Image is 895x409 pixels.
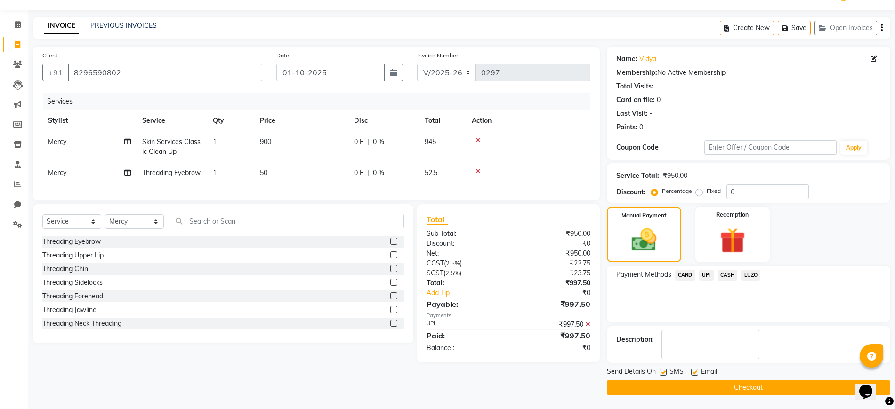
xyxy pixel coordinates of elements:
span: | [367,168,369,178]
th: Action [466,110,590,131]
div: ₹997.50 [508,278,597,288]
div: Discount: [419,239,508,249]
span: Email [701,367,717,378]
div: ₹950.00 [508,249,597,258]
div: ( ) [419,258,508,268]
span: SGST [427,269,443,277]
a: Add Tip [419,288,524,298]
div: Net: [419,249,508,258]
input: Enter Offer / Coupon Code [704,140,837,155]
div: Threading Chin [42,264,88,274]
th: Total [419,110,466,131]
div: Services [43,93,597,110]
img: _gift.svg [712,225,753,257]
span: Mercy [48,137,66,146]
span: | [367,137,369,147]
div: Paid: [419,330,508,341]
iframe: chat widget [855,371,886,400]
label: Client [42,51,57,60]
div: Card on file: [616,95,655,105]
div: ₹997.50 [508,320,597,329]
div: Threading Jawline [42,305,97,315]
label: Redemption [716,210,749,219]
span: Send Details On [607,367,656,378]
span: 945 [425,137,436,146]
div: ₹950.00 [663,171,687,181]
button: Open Invoices [814,21,877,35]
th: Price [254,110,348,131]
div: No Active Membership [616,68,881,78]
div: ₹0 [508,343,597,353]
span: 50 [260,168,267,177]
div: UPI [419,320,508,329]
div: Payments [427,312,590,320]
img: _cash.svg [624,225,664,254]
label: Fixed [707,187,721,195]
span: 2.5% [445,269,460,277]
div: Threading Eyebrow [42,237,101,247]
div: ₹997.50 [508,298,597,310]
span: SMS [669,367,684,378]
th: Qty [207,110,254,131]
div: Discount: [616,187,645,197]
div: Name: [616,54,637,64]
span: 2.5% [446,259,460,267]
span: Total [427,215,448,225]
span: 1 [213,168,217,177]
input: Search by Name/Mobile/Email/Code [68,64,262,81]
span: Mercy [48,168,66,177]
div: ₹997.50 [508,330,597,341]
th: Service [137,110,207,131]
div: Threading Forehead [42,291,103,301]
button: +91 [42,64,69,81]
a: INVOICE [44,17,79,34]
div: 0 [639,122,643,132]
div: Payable: [419,298,508,310]
button: Create New [720,21,774,35]
label: Percentage [662,187,692,195]
span: CARD [675,270,695,281]
span: CASH [718,270,738,281]
div: ₹23.75 [508,268,597,278]
label: Date [276,51,289,60]
span: UPI [699,270,714,281]
th: Disc [348,110,419,131]
button: Checkout [607,380,890,395]
span: 0 % [373,137,384,147]
div: 0 [657,95,661,105]
a: Vidya [639,54,656,64]
button: Apply [840,141,867,155]
span: LUZO [741,270,760,281]
div: Threading Sidelocks [42,278,103,288]
div: ₹950.00 [508,229,597,239]
a: PREVIOUS INVOICES [90,21,157,30]
div: Service Total: [616,171,659,181]
div: ₹23.75 [508,258,597,268]
span: Threading Eyebrow [142,168,201,177]
div: Description: [616,335,654,345]
span: Skin Services Classic Clean Up [142,137,201,156]
label: Invoice Number [417,51,458,60]
div: ₹0 [523,288,597,298]
label: Manual Payment [621,211,667,220]
div: Threading Neck Threading [42,319,121,329]
div: Total: [419,278,508,288]
input: Search or Scan [171,214,404,228]
div: Sub Total: [419,229,508,239]
div: Coupon Code [616,143,704,152]
span: 0 F [354,168,363,178]
div: Last Visit: [616,109,648,119]
div: ( ) [419,268,508,278]
div: Membership: [616,68,657,78]
div: - [650,109,653,119]
div: Total Visits: [616,81,653,91]
div: Threading Upper Lip [42,250,104,260]
span: 52.5 [425,168,437,177]
div: ₹0 [508,239,597,249]
div: Points: [616,122,637,132]
th: Stylist [42,110,137,131]
button: Save [778,21,811,35]
span: 0 F [354,137,363,147]
span: 900 [260,137,271,146]
span: Payment Methods [616,270,671,280]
